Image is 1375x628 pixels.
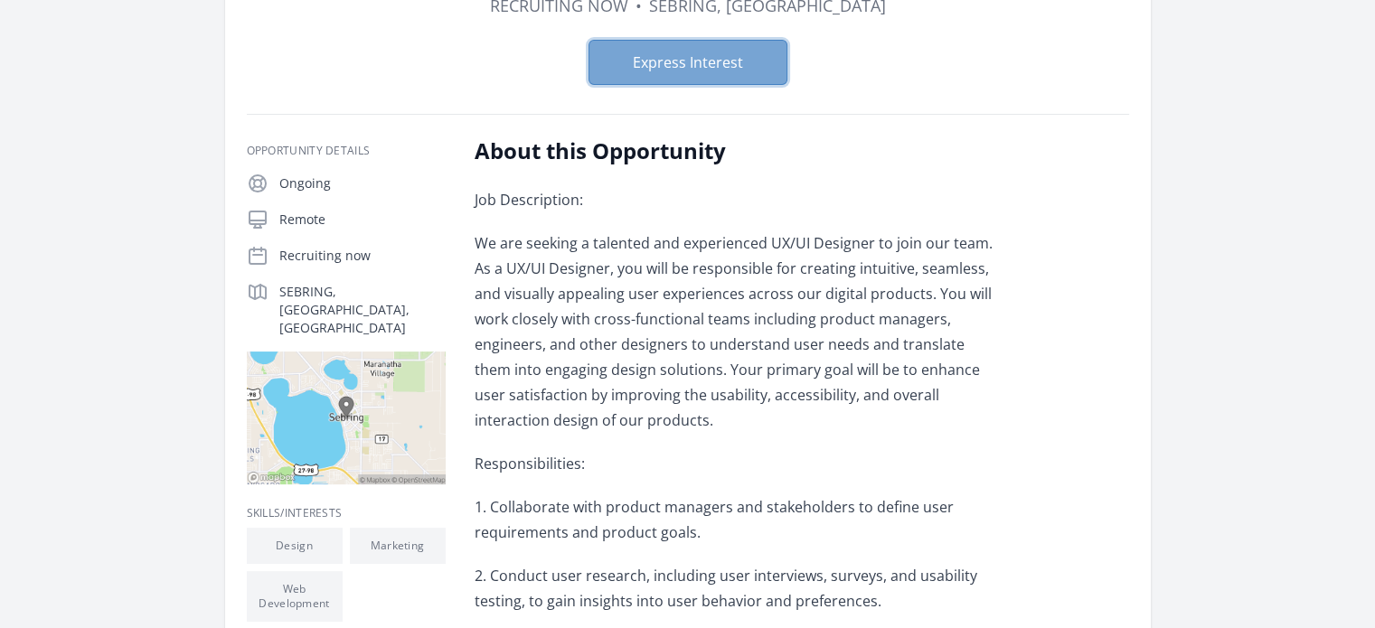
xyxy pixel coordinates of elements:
[475,136,1003,165] h2: About this Opportunity
[247,351,446,484] img: Map
[247,528,343,564] li: Design
[475,494,1003,545] p: 1. Collaborate with product managers and stakeholders to define user requirements and product goals.
[247,506,446,520] h3: Skills/Interests
[350,528,446,564] li: Marketing
[279,211,446,229] p: Remote
[475,563,1003,614] p: 2. Conduct user research, including user interviews, surveys, and usability testing, to gain insi...
[589,40,787,85] button: Express Interest
[279,283,446,337] p: SEBRING, [GEOGRAPHIC_DATA], [GEOGRAPHIC_DATA]
[475,230,1003,433] p: We are seeking a talented and experienced UX/UI Designer to join our team. As a UX/UI Designer, y...
[475,451,1003,476] p: Responsibilities:
[279,247,446,265] p: Recruiting now
[247,144,446,158] h3: Opportunity Details
[247,571,343,622] li: Web Development
[279,174,446,192] p: Ongoing
[475,187,1003,212] p: Job Description:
